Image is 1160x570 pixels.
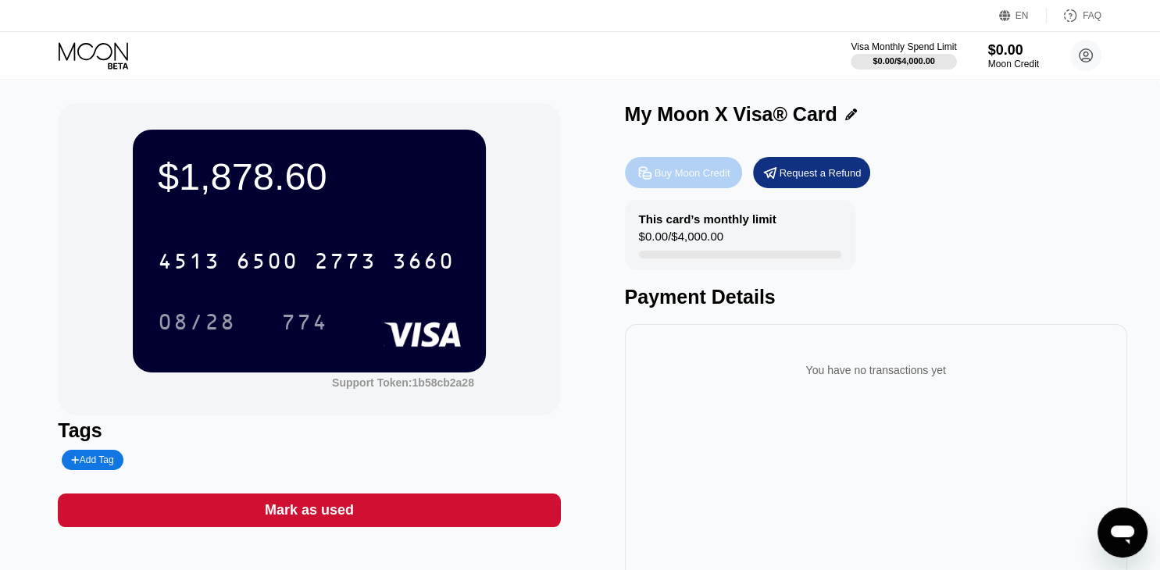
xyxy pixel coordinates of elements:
[753,157,870,188] div: Request a Refund
[988,42,1039,69] div: $0.00Moon Credit
[158,155,461,198] div: $1,878.60
[269,302,340,341] div: 774
[637,348,1115,392] div: You have no transactions yet
[146,302,248,341] div: 08/28
[148,241,464,280] div: 4513650027733660
[58,419,560,442] div: Tags
[314,251,377,276] div: 2773
[158,251,220,276] div: 4513
[988,42,1039,59] div: $0.00
[851,41,956,69] div: Visa Monthly Spend Limit$0.00/$4,000.00
[71,454,113,465] div: Add Tag
[873,56,935,66] div: $0.00 / $4,000.00
[999,8,1047,23] div: EN
[392,251,455,276] div: 3660
[639,230,723,251] div: $0.00 / $4,000.00
[265,501,354,519] div: Mark as used
[1047,8,1101,23] div: FAQ
[780,166,862,180] div: Request a Refund
[639,212,776,226] div: This card’s monthly limit
[62,450,123,470] div: Add Tag
[1015,10,1029,21] div: EN
[1098,508,1148,558] iframe: Button to launch messaging window
[332,376,474,389] div: Support Token: 1b58cb2a28
[236,251,298,276] div: 6500
[625,103,837,126] div: My Moon X Visa® Card
[332,376,474,389] div: Support Token:1b58cb2a28
[625,157,742,188] div: Buy Moon Credit
[988,59,1039,69] div: Moon Credit
[1083,10,1101,21] div: FAQ
[851,41,956,52] div: Visa Monthly Spend Limit
[58,493,560,527] div: Mark as used
[281,312,328,337] div: 774
[158,312,236,337] div: 08/28
[655,166,730,180] div: Buy Moon Credit
[625,286,1127,308] div: Payment Details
